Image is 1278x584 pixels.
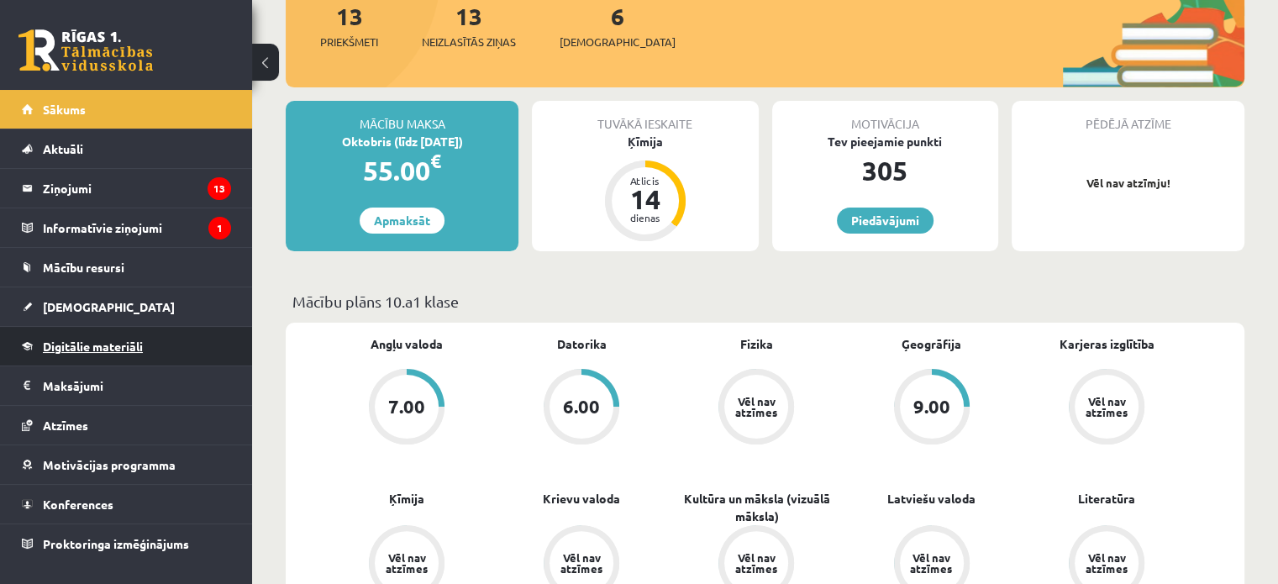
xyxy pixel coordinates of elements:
[844,369,1019,448] a: 9.00
[22,445,231,484] a: Motivācijas programma
[733,396,780,418] div: Vēl nav atzīmes
[422,1,516,50] a: 13Neizlasītās ziņas
[43,141,83,156] span: Aktuāli
[1012,101,1244,133] div: Pēdējā atzīme
[1083,552,1130,574] div: Vēl nav atzīmes
[43,208,231,247] legend: Informatīvie ziņojumi
[1059,335,1154,353] a: Karjeras izglītība
[557,335,607,353] a: Datorika
[43,366,231,405] legend: Maksājumi
[563,397,600,416] div: 6.00
[1083,396,1130,418] div: Vēl nav atzīmes
[292,290,1238,313] p: Mācību plāns 10.a1 klase
[740,335,773,353] a: Fizika
[389,490,424,508] a: Ķīmija
[320,34,378,50] span: Priekšmeti
[422,34,516,50] span: Neizlasītās ziņas
[43,260,124,275] span: Mācību resursi
[543,490,620,508] a: Krievu valoda
[560,34,676,50] span: [DEMOGRAPHIC_DATA]
[22,248,231,287] a: Mācību resursi
[43,497,113,512] span: Konferences
[43,536,189,551] span: Proktoringa izmēģinājums
[532,133,758,244] a: Ķīmija Atlicis 14 dienas
[22,129,231,168] a: Aktuāli
[22,366,231,405] a: Maksājumi
[22,406,231,445] a: Atzīmes
[388,397,425,416] div: 7.00
[837,208,934,234] a: Piedāvājumi
[558,552,605,574] div: Vēl nav atzīmes
[43,339,143,354] span: Digitālie materiāli
[43,169,231,208] legend: Ziņojumi
[669,490,844,525] a: Kultūra un māksla (vizuālā māksla)
[620,176,671,186] div: Atlicis
[22,169,231,208] a: Ziņojumi13
[494,369,669,448] a: 6.00
[913,397,950,416] div: 9.00
[286,150,518,191] div: 55.00
[772,133,998,150] div: Tev pieejamie punkti
[560,1,676,50] a: 6[DEMOGRAPHIC_DATA]
[733,552,780,574] div: Vēl nav atzīmes
[320,1,378,50] a: 13Priekšmeti
[286,101,518,133] div: Mācību maksa
[532,101,758,133] div: Tuvākā ieskaite
[208,217,231,239] i: 1
[22,524,231,563] a: Proktoringa izmēģinājums
[669,369,844,448] a: Vēl nav atzīmes
[18,29,153,71] a: Rīgas 1. Tālmācības vidusskola
[908,552,955,574] div: Vēl nav atzīmes
[620,186,671,213] div: 14
[22,287,231,326] a: [DEMOGRAPHIC_DATA]
[43,299,175,314] span: [DEMOGRAPHIC_DATA]
[772,101,998,133] div: Motivācija
[620,213,671,223] div: dienas
[887,490,976,508] a: Latviešu valoda
[360,208,444,234] a: Apmaksāt
[22,90,231,129] a: Sākums
[383,552,430,574] div: Vēl nav atzīmes
[22,208,231,247] a: Informatīvie ziņojumi1
[532,133,758,150] div: Ķīmija
[772,150,998,191] div: 305
[208,177,231,200] i: 13
[286,133,518,150] div: Oktobris (līdz [DATE])
[43,418,88,433] span: Atzīmes
[43,457,176,472] span: Motivācijas programma
[430,149,441,173] span: €
[1019,369,1194,448] a: Vēl nav atzīmes
[43,102,86,117] span: Sākums
[371,335,443,353] a: Angļu valoda
[1020,175,1236,192] p: Vēl nav atzīmju!
[22,327,231,366] a: Digitālie materiāli
[22,485,231,523] a: Konferences
[902,335,961,353] a: Ģeogrāfija
[319,369,494,448] a: 7.00
[1078,490,1135,508] a: Literatūra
